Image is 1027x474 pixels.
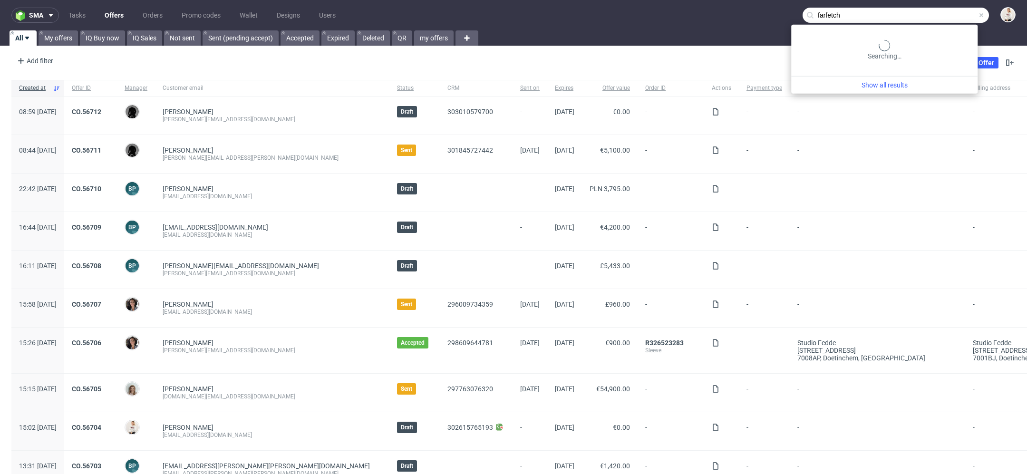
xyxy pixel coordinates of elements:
img: Mari Fok [1001,8,1015,21]
span: €4,200.00 [600,223,630,231]
span: - [797,424,958,439]
span: €1,420.00 [600,462,630,470]
span: Sent [401,146,412,154]
span: [DATE] [520,300,540,308]
a: [PERSON_NAME] [163,424,213,431]
div: Add filter [13,53,55,68]
span: Actions [712,84,731,92]
span: Order ID [645,84,697,92]
div: [PERSON_NAME][EMAIL_ADDRESS][DOMAIN_NAME] [163,347,382,354]
a: R326523283 [645,339,684,347]
figcaption: BP [126,459,139,473]
a: CO.56705 [72,385,101,393]
div: 7008AP, Doetinchem , [GEOGRAPHIC_DATA] [797,354,958,362]
span: [DATE] [555,185,574,193]
span: - [746,339,782,362]
span: - [746,185,782,200]
a: [EMAIL_ADDRESS][PERSON_NAME][PERSON_NAME][DOMAIN_NAME] [163,462,370,470]
a: 298609644781 [447,339,493,347]
a: CO.56710 [72,185,101,193]
span: - [746,223,782,239]
a: 302615765193 [447,424,493,431]
span: Sent [401,385,412,393]
span: Payment type [746,84,782,92]
span: [DATE] [555,108,574,116]
img: Dawid Urbanowicz [126,144,139,157]
a: Accepted [281,30,320,46]
span: [DATE] [555,424,574,431]
span: - [797,385,958,400]
span: [PERSON_NAME][EMAIL_ADDRESS][DOMAIN_NAME] [163,262,319,270]
div: [STREET_ADDRESS] [797,347,958,354]
span: - [746,262,782,277]
div: Searching… [795,40,974,61]
span: 16:44 [DATE] [19,223,57,231]
div: [EMAIL_ADDRESS][DOMAIN_NAME] [163,193,382,200]
a: IQ Sales [127,30,162,46]
span: 08:59 [DATE] [19,108,57,116]
div: [DOMAIN_NAME][EMAIL_ADDRESS][DOMAIN_NAME] [163,393,382,400]
span: 22:42 [DATE] [19,185,57,193]
a: IQ Buy now [80,30,125,46]
span: sma [29,12,43,19]
span: - [797,146,958,162]
img: Monika Poźniak [126,382,139,396]
a: 303010579700 [447,108,493,116]
a: [PERSON_NAME] [163,339,213,347]
span: [DATE] [555,385,574,393]
a: CO.56704 [72,424,101,431]
div: Sleeve [645,347,697,354]
span: - [645,300,697,316]
span: [DATE] [555,223,574,231]
span: - [520,424,540,439]
div: [PERSON_NAME][EMAIL_ADDRESS][DOMAIN_NAME] [163,116,382,123]
span: Status [397,84,432,92]
span: - [746,424,782,439]
a: CO.56711 [72,146,101,154]
span: - [520,262,540,277]
span: [DATE] [520,146,540,154]
span: [DATE] [555,339,574,347]
a: Not sent [164,30,201,46]
div: [EMAIL_ADDRESS][DOMAIN_NAME] [163,308,382,316]
a: 301845727442 [447,146,493,154]
span: Sent on [520,84,540,92]
span: [DATE] [520,385,540,393]
a: CO.56708 [72,262,101,270]
div: [PERSON_NAME][EMAIL_ADDRESS][DOMAIN_NAME] [163,270,382,277]
a: All [10,30,37,46]
span: Draft [401,424,413,431]
span: - [645,223,697,239]
a: 297763076320 [447,385,493,393]
span: - [645,424,697,439]
img: Mari Fok [126,421,139,434]
figcaption: BP [126,182,139,195]
span: €0.00 [613,108,630,116]
span: Accepted [401,339,425,347]
div: Studio Fedde [797,339,958,347]
a: Show all results [795,80,974,90]
span: 15:58 [DATE] [19,300,57,308]
span: 15:15 [DATE] [19,385,57,393]
span: - [797,185,958,200]
span: Offer value [590,84,630,92]
span: [DATE] [555,300,574,308]
div: [PERSON_NAME][EMAIL_ADDRESS][PERSON_NAME][DOMAIN_NAME] [163,154,382,162]
span: €54,900.00 [596,385,630,393]
span: - [746,146,782,162]
span: - [645,146,697,162]
span: - [645,108,697,123]
span: £5,433.00 [600,262,630,270]
span: €5,100.00 [600,146,630,154]
span: 15:26 [DATE] [19,339,57,347]
a: [PERSON_NAME] [163,385,213,393]
a: [PERSON_NAME] [163,108,213,116]
span: - [746,385,782,400]
span: 15:02 [DATE] [19,424,57,431]
a: CO.56706 [72,339,101,347]
a: [PERSON_NAME] [163,300,213,308]
span: 16:11 [DATE] [19,262,57,270]
span: Customer email [163,84,382,92]
span: £960.00 [605,300,630,308]
span: - [520,108,540,123]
